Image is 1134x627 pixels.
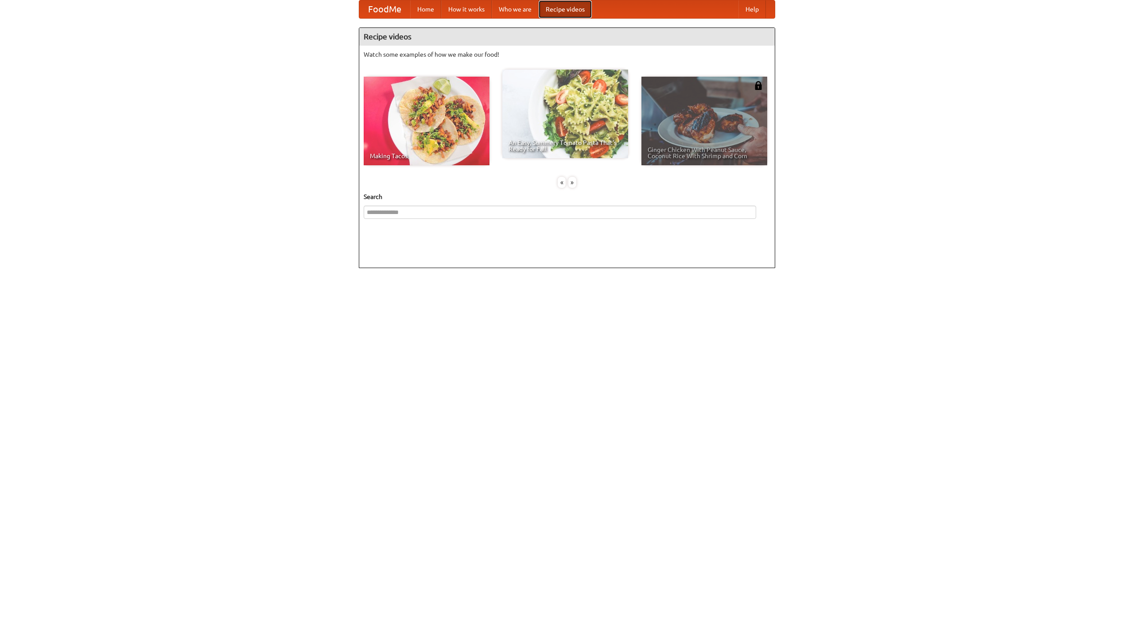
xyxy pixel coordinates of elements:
p: Watch some examples of how we make our food! [364,50,770,59]
h4: Recipe videos [359,28,775,46]
a: Recipe videos [539,0,592,18]
div: » [568,177,576,188]
a: Help [738,0,766,18]
a: Making Tacos [364,77,489,165]
div: « [558,177,566,188]
span: Making Tacos [370,153,483,159]
img: 483408.png [754,81,763,90]
a: Who we are [492,0,539,18]
a: An Easy, Summery Tomato Pasta That's Ready for Fall [502,70,628,158]
a: FoodMe [359,0,410,18]
a: How it works [441,0,492,18]
span: An Easy, Summery Tomato Pasta That's Ready for Fall [509,140,622,152]
h5: Search [364,192,770,201]
a: Home [410,0,441,18]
